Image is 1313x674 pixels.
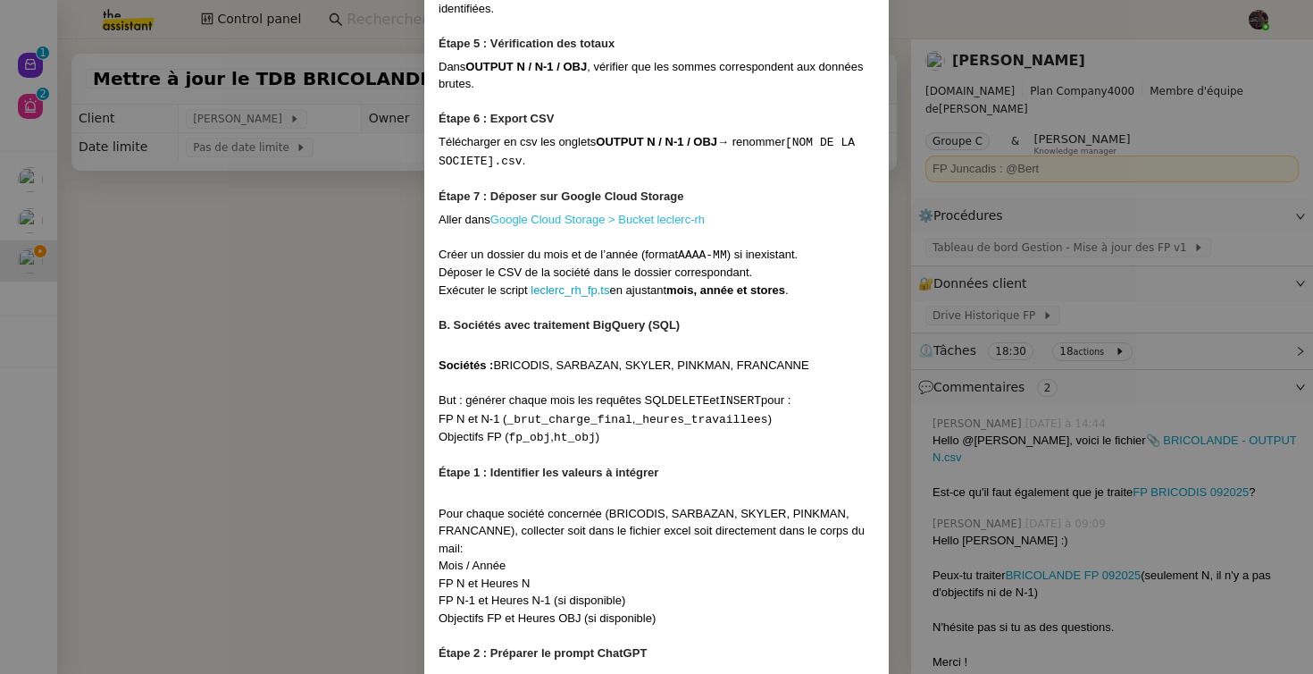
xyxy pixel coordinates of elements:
div: Objectifs FP ( , ) [439,428,874,447]
strong: B. Sociétés avec traitement BigQuery (SQL) [439,318,680,332]
code: ht_obj [554,431,596,444]
div: FP N et N-1 ( , ) [439,410,874,429]
a: Google Cloud Storage > Bucket leclerc-rh [490,213,705,226]
strong: Étape 2 : Préparer le prompt ChatGPT [439,646,647,660]
code: AAAA-MM [678,249,727,262]
div: But : générer chaque mois les requêtes SQL et pour : [439,392,874,410]
code: _brut_charge_final [506,413,631,426]
div: FP N-1 et Heures N-1 (si disponible) [439,592,874,610]
strong: OUTPUT N / N-1 / OBJ [596,135,717,148]
div: Télécharger en csv les onglets → renommer . [439,133,874,170]
a: leclerc_rh_fp.ts [531,283,609,297]
strong: Étape 7 : Déposer sur Google Cloud Storage [439,190,684,203]
div: Pour chaque société concernée (BRICODIS, SARBAZAN, SKYLER, PINKMAN, FRANCANNE), collecter soit da... [439,505,874,558]
strong: OUTPUT N / N-1 / OBJ [465,60,587,73]
div: FP N et Heures N [439,575,874,593]
strong: Sociétés : [439,358,493,372]
div: Dans , vérifier que les sommes correspondent aux données brutes. [439,58,874,93]
code: INSERT [719,394,761,408]
div: Objectifs FP et Heures OBJ (si disponible) [439,610,874,628]
code: fp_obj [509,431,551,444]
strong: Étape 1 : Identifier les valeurs à intégrer [439,466,658,479]
code: _heures_travaillees [635,413,767,426]
code: DELETE [668,394,710,408]
div: BRICODIS, SARBAZAN, SKYLER, PINKMAN, FRANCANNE [439,357,874,375]
div: Créer un dossier du mois et de l’année (format ) si inexistant. [439,246,874,265]
div: Aller dans [439,211,874,229]
div: Exécuter le script en ajustant . [439,282,874,299]
strong: Étape 5 : Vérification des totaux [439,37,615,50]
div: Déposer le CSV de la société dans le dossier correspondant. [439,264,874,282]
strong: mois, année et stores [666,283,785,297]
strong: Étape 6 : Export CSV [439,112,554,125]
code: [NOM DE LA SOCIETE].csv [439,136,855,168]
div: Mois / Année [439,557,874,575]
